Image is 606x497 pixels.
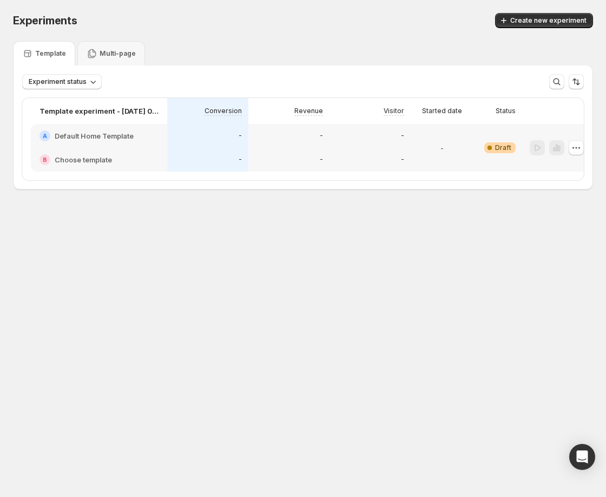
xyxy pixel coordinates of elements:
h2: B [43,156,47,163]
p: Conversion [205,107,242,115]
span: Experiment status [29,77,87,86]
p: Multi-page [100,49,136,58]
p: Template experiment - [DATE] 01:23:17 [39,106,159,116]
span: Experiments [13,14,77,27]
p: - [239,155,242,164]
p: Revenue [294,107,323,115]
p: Status [496,107,516,115]
div: Open Intercom Messenger [569,444,595,470]
button: Create new experiment [495,13,593,28]
button: Experiment status [22,74,102,89]
p: - [239,132,242,140]
p: Template [35,49,66,58]
p: - [320,155,323,164]
p: - [440,142,444,153]
p: - [401,132,404,140]
h2: Default Home Template [55,130,134,141]
p: Started date [422,107,462,115]
p: Visitor [384,107,404,115]
h2: A [43,133,47,139]
span: Create new experiment [510,16,587,25]
p: - [401,155,404,164]
p: - [320,132,323,140]
button: Sort the results [569,74,584,89]
span: Draft [495,143,511,152]
h2: Choose template [55,154,112,165]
